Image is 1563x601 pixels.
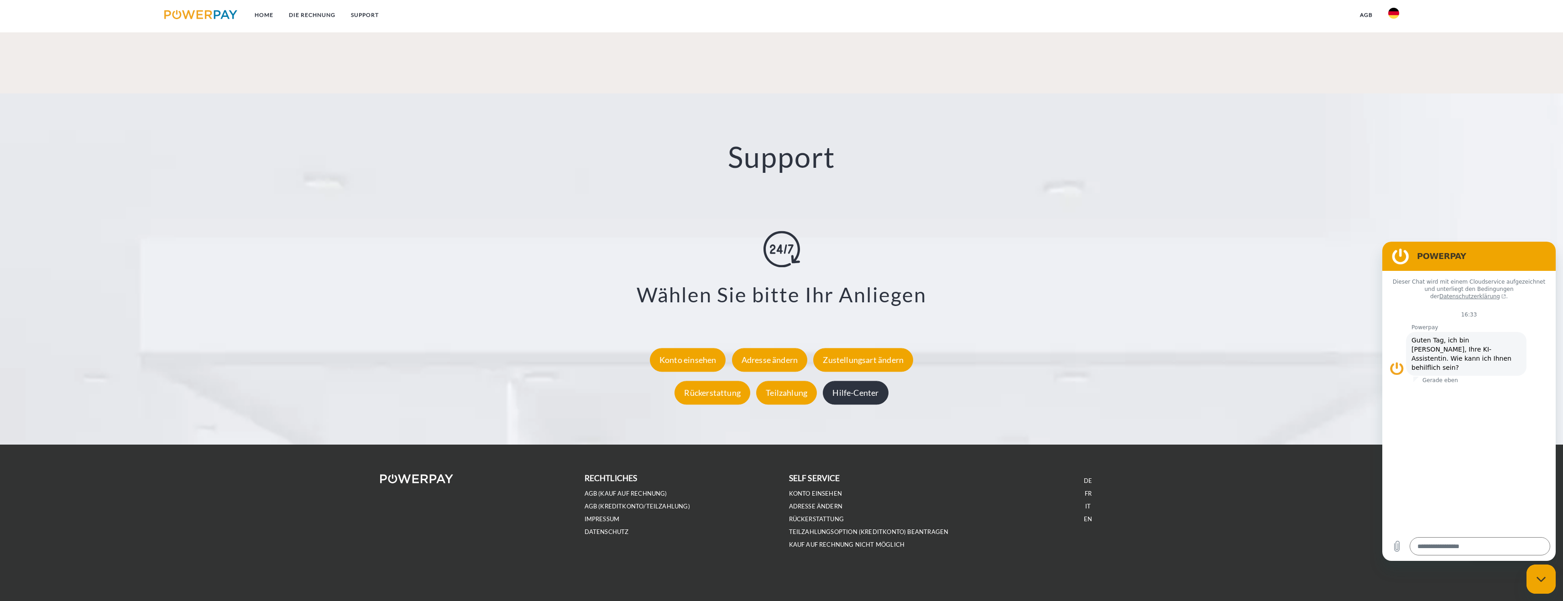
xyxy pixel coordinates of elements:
[585,490,667,497] a: AGB (Kauf auf Rechnung)
[730,355,810,365] a: Adresse ändern
[674,381,750,404] div: Rückerstattung
[789,541,905,549] a: Kauf auf Rechnung nicht möglich
[789,473,840,483] b: self service
[343,7,387,23] a: SUPPORT
[789,515,844,523] a: Rückerstattung
[1388,8,1399,19] img: de
[754,388,819,398] a: Teilzahlung
[1084,477,1092,485] a: DE
[789,528,949,536] a: Teilzahlungsoption (KREDITKONTO) beantragen
[648,355,728,365] a: Konto einsehen
[811,355,915,365] a: Zustellungsart ändern
[89,282,1474,307] h3: Wählen Sie bitte Ihr Anliegen
[281,7,343,23] a: DIE RECHNUNG
[78,139,1485,175] h2: Support
[672,388,753,398] a: Rückerstattung
[756,381,817,404] div: Teilzahlung
[1352,7,1380,23] a: agb
[732,348,808,372] div: Adresse ändern
[585,503,690,510] a: AGB (Kreditkonto/Teilzahlung)
[585,515,620,523] a: IMPRESSUM
[650,348,726,372] div: Konto einsehen
[1084,515,1092,523] a: EN
[823,381,888,404] div: Hilfe-Center
[585,473,638,483] b: rechtliches
[821,388,890,398] a: Hilfe-Center
[789,503,843,510] a: Adresse ändern
[789,490,842,497] a: Konto einsehen
[164,10,238,19] img: logo-powerpay.svg
[1085,503,1091,510] a: IT
[1382,242,1556,561] iframe: Messaging-Fenster
[380,474,454,483] img: logo-powerpay-white.svg
[1526,565,1556,594] iframe: Schaltfläche zum Öffnen des Messaging-Fensters; Konversation läuft
[813,348,913,372] div: Zustellungsart ändern
[585,528,629,536] a: DATENSCHUTZ
[1085,490,1092,497] a: FR
[247,7,281,23] a: Home
[763,231,800,267] img: online-shopping.svg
